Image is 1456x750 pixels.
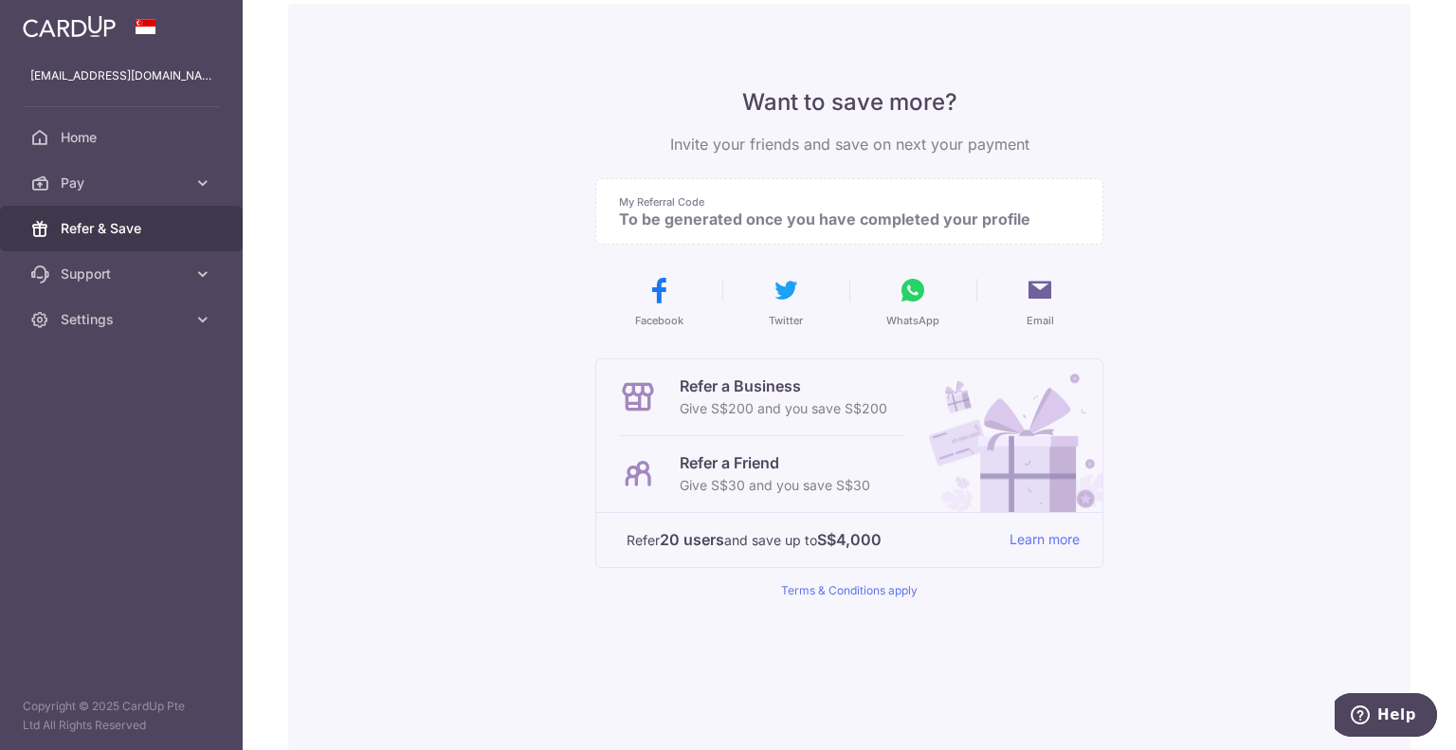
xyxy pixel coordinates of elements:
[43,13,82,30] span: Help
[603,275,715,328] button: Facebook
[627,528,994,552] p: Refer and save up to
[61,265,186,284] span: Support
[619,194,1065,210] p: My Referral Code
[1027,313,1054,328] span: Email
[886,313,939,328] span: WhatsApp
[730,275,842,328] button: Twitter
[680,397,887,420] p: Give S$200 and you save S$200
[781,583,918,597] a: Terms & Conditions apply
[61,128,186,147] span: Home
[680,451,870,474] p: Refer a Friend
[857,275,969,328] button: WhatsApp
[61,219,186,238] span: Refer & Save
[1010,528,1080,552] a: Learn more
[769,313,803,328] span: Twitter
[61,174,186,192] span: Pay
[23,15,116,38] img: CardUp
[1335,693,1437,741] iframe: Opens a widget where you can find more information
[619,210,1065,229] p: To be generated once you have completed your profile
[817,528,882,551] strong: S$4,000
[595,133,1103,155] p: Invite your friends and save on next your payment
[680,474,870,497] p: Give S$30 and you save S$30
[984,275,1096,328] button: Email
[660,528,724,551] strong: 20 users
[61,310,186,329] span: Settings
[911,359,1102,512] img: Refer
[680,375,887,397] p: Refer a Business
[30,66,212,85] p: [EMAIL_ADDRESS][DOMAIN_NAME]
[635,313,683,328] span: Facebook
[595,87,1103,118] p: Want to save more?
